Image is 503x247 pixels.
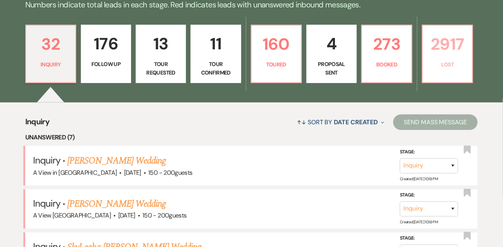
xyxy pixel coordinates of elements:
[196,31,236,57] p: 11
[367,31,407,57] p: 273
[67,197,166,211] a: [PERSON_NAME] Wedding
[25,132,478,143] li: Unanswered (7)
[256,31,296,57] p: 160
[31,31,71,57] p: 32
[33,154,60,166] span: Inquiry
[148,169,192,177] span: 150 - 200 guests
[422,25,473,83] a: 2917Lost
[428,31,468,57] p: 2917
[367,60,407,69] p: Booked
[81,25,131,83] a: 176Follow Up
[297,118,306,126] span: ↑↓
[251,25,302,83] a: 160Toured
[393,115,478,130] button: Send Mass Message
[141,60,181,77] p: Tour Requested
[118,212,135,220] span: [DATE]
[33,198,60,210] span: Inquiry
[31,60,71,69] p: Inquiry
[294,112,387,132] button: Sort By Date Created
[33,169,117,177] span: A View in [GEOGRAPHIC_DATA]
[312,31,352,57] p: 4
[196,60,236,77] p: Tour Confirmed
[191,25,241,83] a: 11Tour Confirmed
[400,220,438,225] span: Created: [DATE] 10:18 PM
[334,118,378,126] span: Date Created
[312,60,352,77] p: Proposal Sent
[400,148,458,157] label: Stage:
[136,25,186,83] a: 13Tour Requested
[141,31,181,57] p: 13
[428,60,468,69] p: Lost
[400,177,438,182] span: Created: [DATE] 10:18 PM
[25,116,50,132] span: Inquiry
[307,25,357,83] a: 4Proposal Sent
[142,212,186,220] span: 150 - 200 guests
[86,60,126,68] p: Follow Up
[400,235,458,243] label: Stage:
[124,169,141,177] span: [DATE]
[86,31,126,57] p: 176
[33,212,111,220] span: A View [GEOGRAPHIC_DATA]
[361,25,412,83] a: 273Booked
[256,60,296,69] p: Toured
[400,191,458,200] label: Stage:
[25,25,76,83] a: 32Inquiry
[67,154,166,168] a: [PERSON_NAME] Wedding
